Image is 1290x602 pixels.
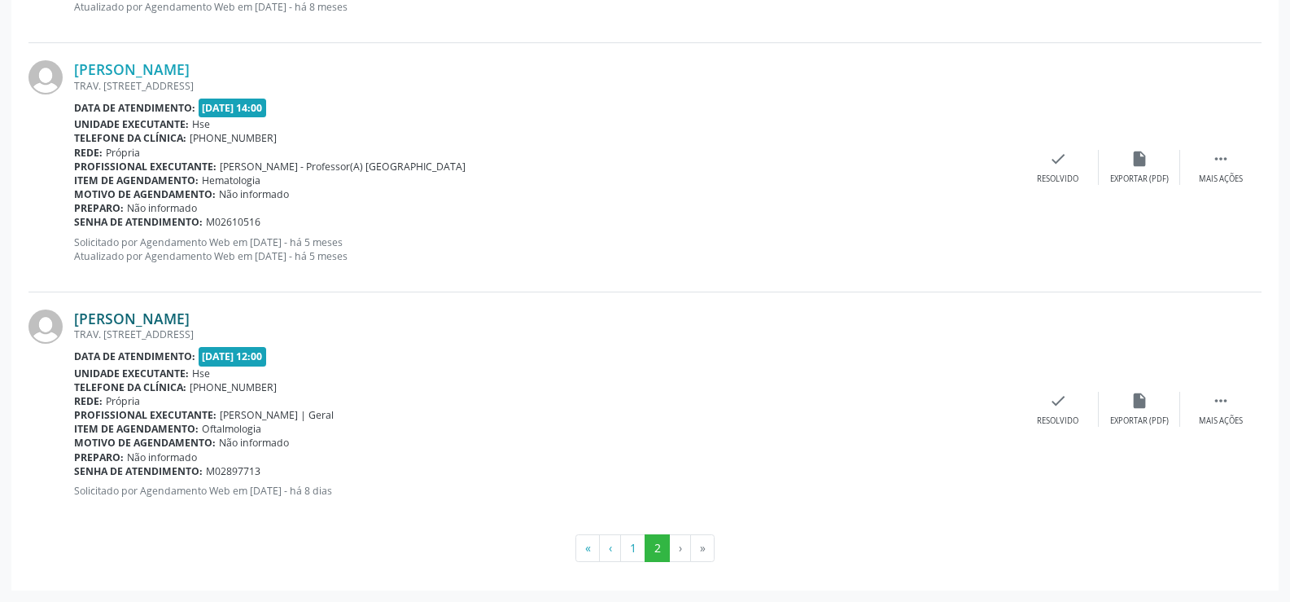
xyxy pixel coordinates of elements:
[28,310,63,344] img: img
[199,99,267,117] span: [DATE] 14:00
[127,450,197,464] span: Não informado
[1212,392,1230,410] i: 
[1130,150,1148,168] i: insert_drive_file
[1130,392,1148,410] i: insert_drive_file
[28,60,63,94] img: img
[74,380,186,394] b: Telefone da clínica:
[645,534,670,562] button: Go to page 2
[74,146,103,160] b: Rede:
[1110,415,1169,427] div: Exportar (PDF)
[1199,415,1243,427] div: Mais ações
[190,131,277,145] span: [PHONE_NUMBER]
[74,60,190,78] a: [PERSON_NAME]
[206,464,260,478] span: M02897713
[1049,392,1067,410] i: check
[74,450,124,464] b: Preparo:
[202,174,260,187] span: Hematologia
[1110,174,1169,185] div: Exportar (PDF)
[74,394,103,408] b: Rede:
[74,79,1017,93] div: TRAV. [STREET_ADDRESS]
[74,187,216,201] b: Motivo de agendamento:
[74,215,203,229] b: Senha de atendimento:
[219,187,289,201] span: Não informado
[28,534,1262,562] ul: Pagination
[199,347,267,366] span: [DATE] 12:00
[1049,150,1067,168] i: check
[1212,150,1230,168] i: 
[74,327,1017,341] div: TRAV. [STREET_ADDRESS]
[74,201,124,215] b: Preparo:
[74,349,195,363] b: Data de atendimento:
[575,534,600,562] button: Go to first page
[1199,174,1243,185] div: Mais ações
[74,484,1017,498] p: Solicitado por Agendamento Web em [DATE] - há 8 dias
[192,117,210,131] span: Hse
[74,235,1017,263] p: Solicitado por Agendamento Web em [DATE] - há 5 meses Atualizado por Agendamento Web em [DATE] - ...
[219,436,289,450] span: Não informado
[220,160,466,174] span: [PERSON_NAME] - Professor(A) [GEOGRAPHIC_DATA]
[106,146,140,160] span: Própria
[192,367,210,380] span: Hse
[74,422,199,436] b: Item de agendamento:
[74,367,189,380] b: Unidade executante:
[106,394,140,408] span: Própria
[1037,174,1078,185] div: Resolvido
[202,422,261,436] span: Oftalmologia
[1037,415,1078,427] div: Resolvido
[74,131,186,145] b: Telefone da clínica:
[74,117,189,131] b: Unidade executante:
[74,160,216,174] b: Profissional executante:
[620,534,645,562] button: Go to page 1
[74,436,216,450] b: Motivo de agendamento:
[74,310,190,327] a: [PERSON_NAME]
[74,101,195,115] b: Data de atendimento:
[599,534,621,562] button: Go to previous page
[220,408,334,422] span: [PERSON_NAME] | Geral
[127,201,197,215] span: Não informado
[74,174,199,187] b: Item de agendamento:
[74,408,216,422] b: Profissional executante:
[74,464,203,478] b: Senha de atendimento:
[206,215,260,229] span: M02610516
[190,380,277,394] span: [PHONE_NUMBER]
